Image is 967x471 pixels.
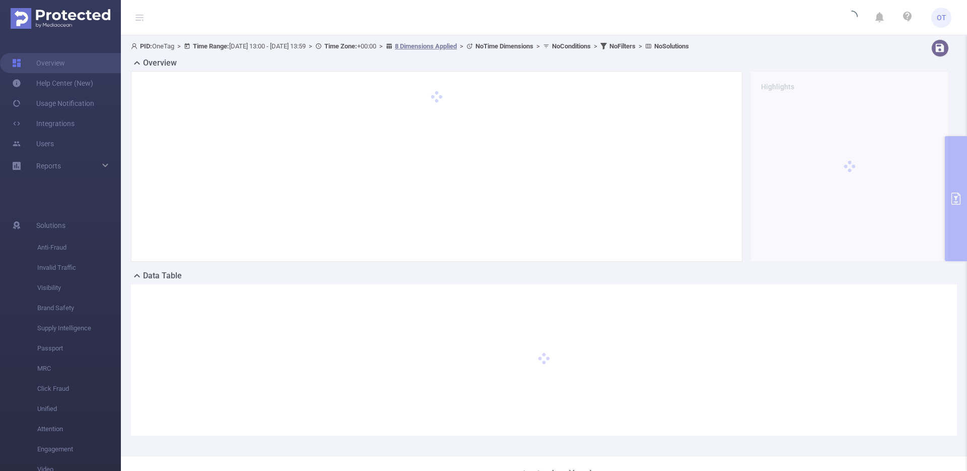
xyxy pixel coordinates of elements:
[937,8,946,28] span: OT
[12,73,93,93] a: Help Center (New)
[36,156,61,176] a: Reports
[37,278,121,298] span: Visibility
[193,42,229,50] b: Time Range:
[36,162,61,170] span: Reports
[37,318,121,338] span: Supply Intelligence
[37,359,121,379] span: MRC
[37,379,121,399] span: Click Fraud
[457,42,466,50] span: >
[306,42,315,50] span: >
[140,42,152,50] b: PID:
[37,399,121,419] span: Unified
[12,93,94,113] a: Usage Notification
[11,8,110,29] img: Protected Media
[395,42,457,50] u: 8 Dimensions Applied
[12,134,54,154] a: Users
[36,215,65,236] span: Solutions
[37,258,121,278] span: Invalid Traffic
[376,42,386,50] span: >
[12,113,75,134] a: Integrations
[131,42,689,50] span: OneTag [DATE] 13:00 - [DATE] 13:59 +00:00
[324,42,357,50] b: Time Zone:
[143,57,177,69] h2: Overview
[143,270,182,282] h2: Data Table
[846,11,858,25] i: icon: loading
[174,42,184,50] span: >
[654,42,689,50] b: No Solutions
[609,42,636,50] b: No Filters
[636,42,645,50] span: >
[591,42,600,50] span: >
[552,42,591,50] b: No Conditions
[475,42,533,50] b: No Time Dimensions
[37,298,121,318] span: Brand Safety
[533,42,543,50] span: >
[37,238,121,258] span: Anti-Fraud
[131,43,140,49] i: icon: user
[12,53,65,73] a: Overview
[37,419,121,439] span: Attention
[37,338,121,359] span: Passport
[37,439,121,459] span: Engagement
